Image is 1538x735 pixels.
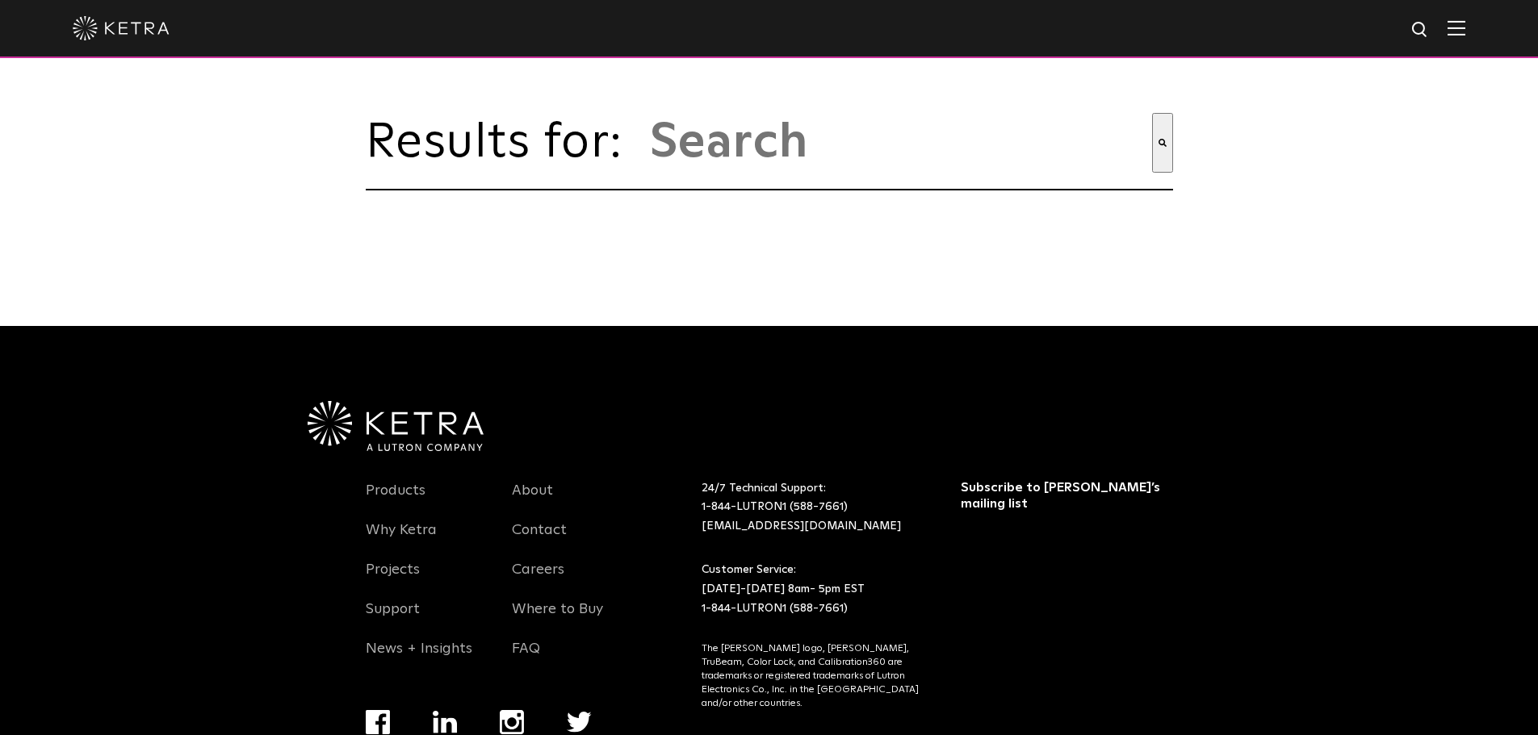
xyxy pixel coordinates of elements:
[567,712,592,733] img: twitter
[702,603,848,614] a: 1-844-LUTRON1 (588-7661)
[702,501,848,512] a: 1-844-LUTRON1 (588-7661)
[1448,20,1465,35] img: Hamburger%20Nav.svg
[366,710,390,734] img: facebook
[366,482,425,519] a: Products
[433,711,458,733] img: linkedin
[512,521,567,558] a: Contact
[702,561,920,618] p: Customer Service: [DATE]-[DATE] 8am- 5pm EST
[366,119,640,167] span: Results for:
[366,479,488,677] div: Navigation Menu
[702,642,920,710] p: The [PERSON_NAME] logo, [PERSON_NAME], TruBeam, Color Lock, and Calibration360 are trademarks or ...
[366,640,472,677] a: News + Insights
[648,113,1152,173] input: This is a search field with an auto-suggest feature attached.
[512,561,564,598] a: Careers
[308,401,484,451] img: Ketra-aLutronCo_White_RGB
[512,600,603,637] a: Where to Buy
[512,479,635,677] div: Navigation Menu
[500,710,524,734] img: instagram
[73,16,170,40] img: ketra-logo-2019-white
[1152,113,1173,173] button: Search
[702,479,920,537] p: 24/7 Technical Support:
[366,521,437,558] a: Why Ketra
[961,479,1168,513] h3: Subscribe to [PERSON_NAME]’s mailing list
[366,600,420,637] a: Support
[366,561,420,598] a: Projects
[702,520,901,532] a: [EMAIL_ADDRESS][DOMAIN_NAME]
[1410,20,1431,40] img: search icon
[512,482,553,519] a: About
[512,640,540,677] a: FAQ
